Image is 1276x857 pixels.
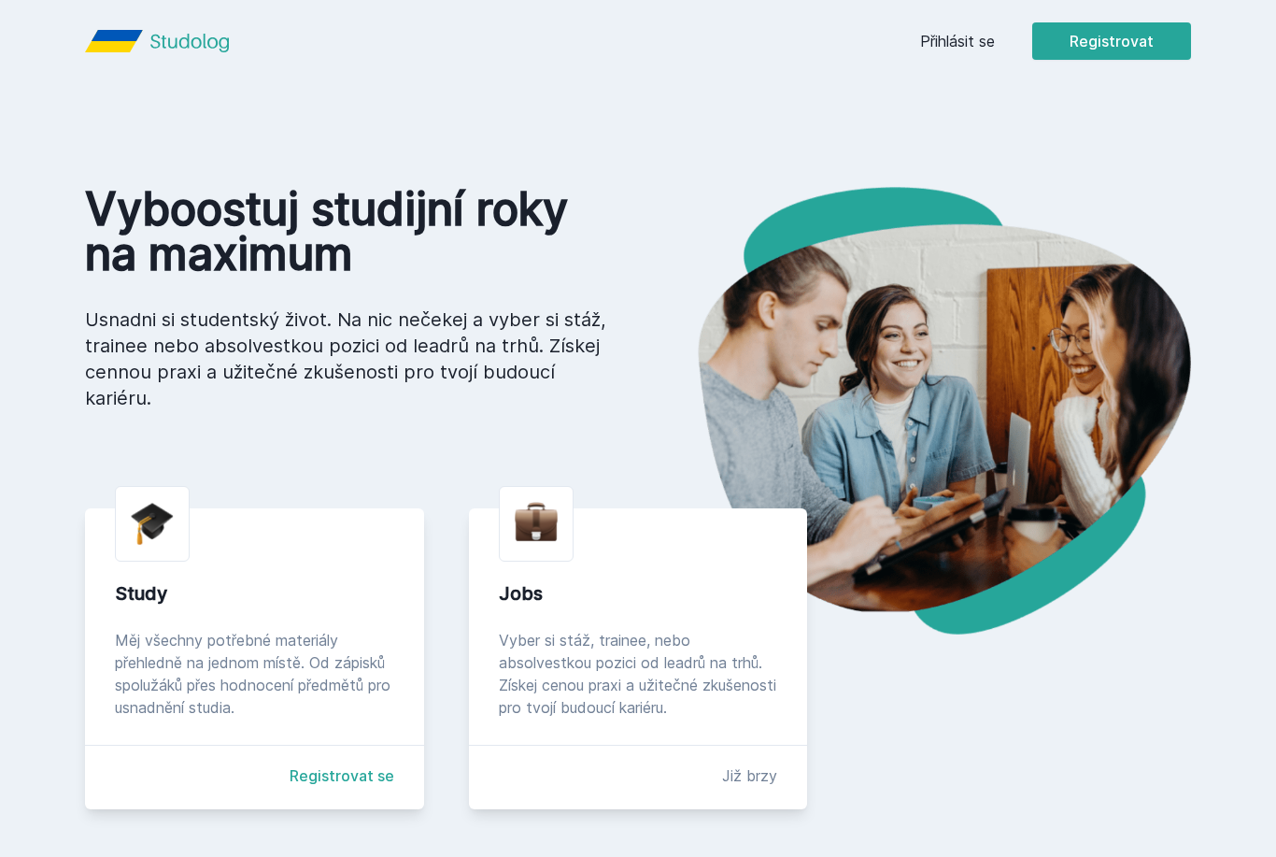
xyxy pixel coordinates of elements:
[515,498,558,546] img: briefcase.png
[115,629,394,719] div: Měj všechny potřebné materiály přehledně na jednom místě. Od zápisků spolužáků přes hodnocení pře...
[920,30,995,52] a: Přihlásit se
[499,580,778,607] div: Jobs
[131,502,174,546] img: graduation-cap.png
[290,764,394,787] a: Registrovat se
[85,187,608,277] h1: Vyboostuj studijní roky na maximum
[85,307,608,411] p: Usnadni si studentský život. Na nic nečekej a vyber si stáž, trainee nebo absolvestkou pozici od ...
[638,187,1191,635] img: hero.png
[499,629,778,719] div: Vyber si stáž, trainee, nebo absolvestkou pozici od leadrů na trhů. Získej cenou praxi a užitečné...
[115,580,394,607] div: Study
[1032,22,1191,60] button: Registrovat
[722,764,777,787] div: Již brzy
